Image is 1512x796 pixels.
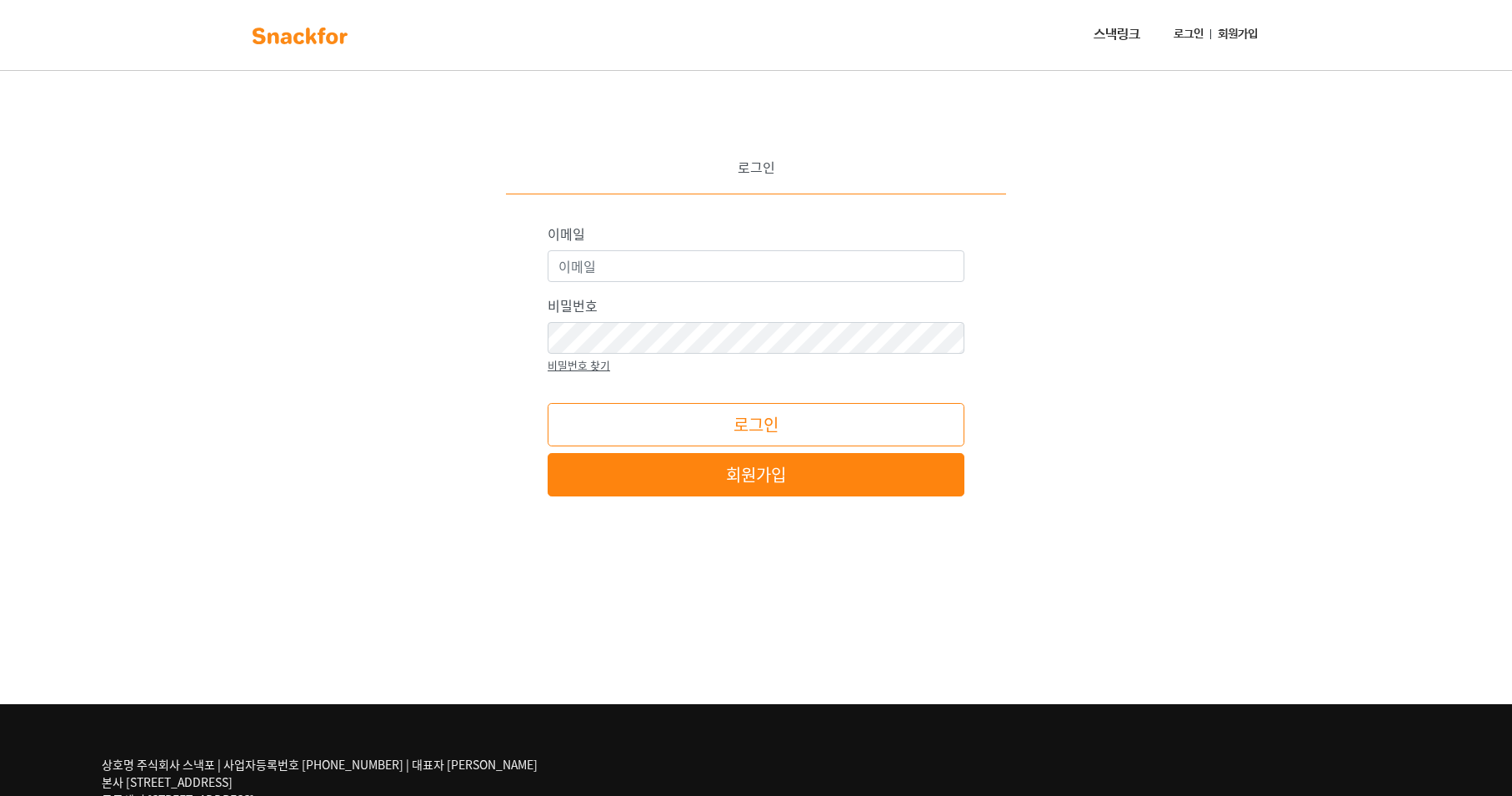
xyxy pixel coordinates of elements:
a: 로그인 [1167,19,1210,50]
label: 이메일 [548,224,585,244]
div: 로그인 [506,157,1006,194]
button: 로그인 [548,403,964,446]
label: 비밀번호 [548,295,598,315]
a: 회원가입 [1211,19,1264,50]
input: 이메일 [548,250,964,282]
a: 스낵링크 [1087,18,1147,52]
a: 회원가입 [548,453,964,496]
small: 비밀번호 찾기 [548,357,610,373]
img: background-main-color.svg [248,23,353,49]
a: 비밀번호 찾기 [548,354,610,374]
